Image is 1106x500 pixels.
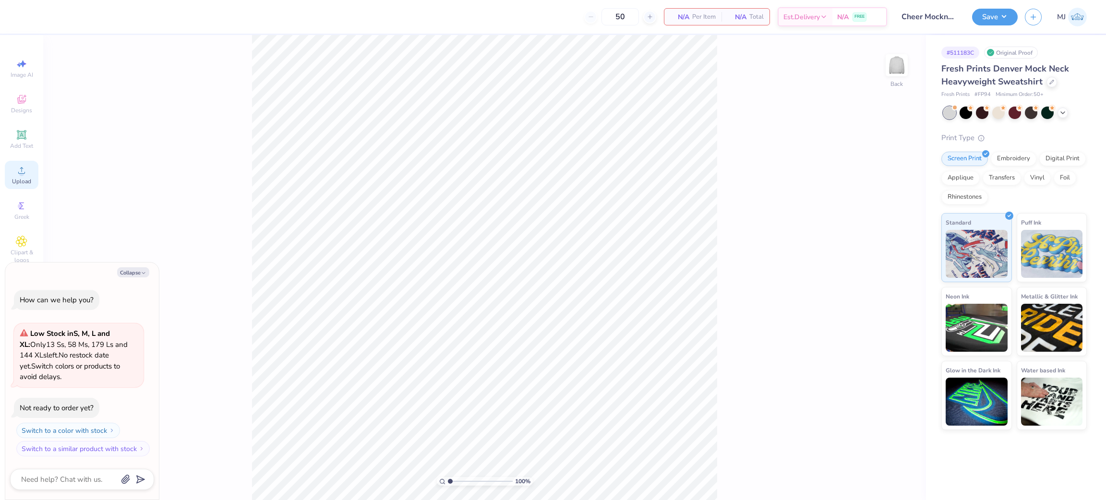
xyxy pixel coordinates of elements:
span: # FP94 [974,91,991,99]
span: Glow in the Dark Ink [946,365,1000,375]
span: Metallic & Glitter Ink [1021,291,1078,301]
span: Total [749,12,764,22]
img: Mark Joshua Mullasgo [1068,8,1087,26]
span: 100 % [515,477,530,486]
span: Add Text [10,142,33,150]
img: Puff Ink [1021,230,1083,278]
span: Per Item [692,12,716,22]
img: Standard [946,230,1008,278]
span: Image AI [11,71,33,79]
img: Neon Ink [946,304,1008,352]
input: – – [601,8,639,25]
span: Puff Ink [1021,217,1041,227]
span: FREE [854,13,865,20]
span: Clipart & logos [5,249,38,264]
div: Applique [941,171,980,185]
img: Switch to a similar product with stock [139,446,144,452]
span: N/A [670,12,689,22]
img: Glow in the Dark Ink [946,378,1008,426]
div: Print Type [941,132,1087,143]
div: Vinyl [1024,171,1051,185]
span: MJ [1057,12,1066,23]
div: Rhinestones [941,190,988,204]
span: Minimum Order: 50 + [996,91,1044,99]
div: Original Proof [984,47,1038,59]
input: Untitled Design [894,7,965,26]
span: No restock date yet. [20,350,109,371]
button: Save [972,9,1018,25]
span: Only 13 Ss, 58 Ms, 179 Ls and 144 XLs left. Switch colors or products to avoid delays. [20,329,128,381]
button: Switch to a color with stock [16,423,120,438]
div: Back [890,80,903,88]
img: Metallic & Glitter Ink [1021,304,1083,352]
span: Fresh Prints [941,91,970,99]
div: # 511183C [941,47,979,59]
div: Foil [1054,171,1076,185]
span: N/A [837,12,849,22]
span: Fresh Prints Denver Mock Neck Heavyweight Sweatshirt [941,63,1069,87]
span: N/A [727,12,746,22]
span: Upload [12,178,31,185]
img: Switch to a color with stock [109,428,115,433]
span: Neon Ink [946,291,969,301]
div: Digital Print [1039,152,1086,166]
a: MJ [1057,8,1087,26]
strong: Low Stock in S, M, L and XL : [20,329,110,349]
button: Collapse [117,267,149,277]
button: Switch to a similar product with stock [16,441,150,456]
span: Standard [946,217,971,227]
img: Water based Ink [1021,378,1083,426]
span: Water based Ink [1021,365,1065,375]
span: Est. Delivery [783,12,820,22]
div: Embroidery [991,152,1036,166]
div: Not ready to order yet? [20,403,94,413]
span: Greek [14,213,29,221]
img: Back [887,56,906,75]
div: Screen Print [941,152,988,166]
span: Designs [11,107,32,114]
div: Transfers [983,171,1021,185]
div: How can we help you? [20,295,94,305]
